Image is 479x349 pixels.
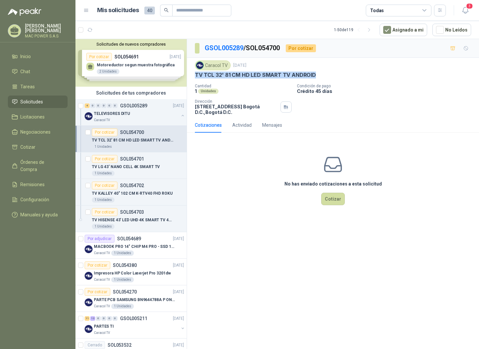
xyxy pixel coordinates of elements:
div: 0 [113,316,117,321]
p: SOL054701 [120,157,144,161]
p: Dirección [195,99,278,104]
div: 1 Unidades [111,304,134,309]
a: Configuración [8,193,68,206]
p: PARTES TI [94,323,114,330]
div: Cotizaciones [195,121,222,129]
a: Tareas [8,80,68,93]
div: Mensajes [262,121,282,129]
div: 0 [96,103,101,108]
div: 0 [107,316,112,321]
span: Manuales y ayuda [20,211,58,218]
div: Por cotizar [92,155,117,163]
div: Solicitudes de nuevos compradoresPor cotizarSOL054691[DATE] Motoreductor segun muestra fotográfic... [75,39,187,87]
a: Por cotizarSOL054701TV LG 43' NANO CELL 4K SMART TV1 Unidades [75,152,187,179]
p: 1 [195,88,197,94]
a: Cotizar [8,141,68,153]
p: Condición de pago [297,84,476,88]
p: [DATE] [233,62,246,69]
div: 0 [101,316,106,321]
a: Remisiones [8,178,68,191]
div: 0 [107,103,112,108]
div: 0 [113,103,117,108]
p: SOL054380 [113,263,137,268]
a: Manuales y ayuda [8,208,68,221]
div: Unidades [198,89,219,94]
p: MACBOOK PRO 14" CHIP M4 PRO - SSD 1TB RAM 24GB [94,244,176,250]
div: 1 Unidades [92,171,115,176]
p: TV TCL 32' 81 CM HD LED SMART TV ANDROID [92,137,174,143]
p: PARTE PCB SAMSUNG BN9644788A P ONECONNE [94,297,176,303]
p: Caracol TV [94,118,110,123]
div: Por cotizar [286,44,316,52]
p: SOL054689 [117,236,141,241]
p: GSOL005289 [120,103,147,108]
a: Por cotizarSOL054700TV TCL 32' 81 CM HD LED SMART TV ANDROID1 Unidades [75,126,187,152]
a: Órdenes de Compra [8,156,68,176]
p: [STREET_ADDRESS] Bogotá D.C. , Bogotá D.C. [195,104,278,115]
div: 1 - 50 de 119 [334,25,374,35]
p: [DATE] [173,103,184,109]
a: Por cotizarSOL054703TV HISENSE 43' LED UHD 4K SMART TV 43A6N1 Unidades [75,206,187,232]
a: 4 0 0 0 0 0 GSOL005289[DATE] Company LogoTELEVISORES DITUCaracol TV [85,102,185,123]
span: Tareas [20,83,35,90]
a: Por cotizarSOL054270[DATE] Company LogoPARTE PCB SAMSUNG BN9644788A P ONECONNECaracol TV1 Unidades [75,285,187,312]
p: TV KALLEY 40" 102 CM K-RTV40 FHD ROKU [92,190,173,197]
button: Cotizar [321,193,345,205]
p: SOL054703 [120,210,144,214]
img: Logo peakr [8,8,41,16]
div: 0 [96,316,101,321]
span: Configuración [20,196,49,203]
p: TV TCL 32' 81 CM HD LED SMART TV ANDROID [195,72,316,78]
div: Caracol TV [195,60,231,70]
div: 4 [85,103,90,108]
div: 1 Unidades [92,197,115,203]
div: Por cotizar [92,128,117,136]
div: 1 Unidades [111,251,134,256]
span: Negociaciones [20,128,51,136]
p: TELEVISORES DITU [94,111,130,117]
a: Chat [8,65,68,78]
div: 0 [101,103,106,108]
div: 1 Unidades [111,277,134,282]
div: Solicitudes de tus compradores [75,87,187,99]
div: Por adjudicar [85,235,115,243]
h3: No has enviado cotizaciones a esta solicitud [284,180,382,187]
p: SOL054270 [113,290,137,294]
p: [DATE] [173,262,184,269]
p: GSOL005211 [120,316,147,321]
a: Por cotizarSOL054702TV KALLEY 40" 102 CM K-RTV40 FHD ROKU1 Unidades [75,179,187,206]
p: SOL053532 [108,343,132,347]
span: Remisiones [20,181,45,188]
div: 0 [90,103,95,108]
p: [DATE] [173,289,184,295]
button: Asignado a mi [380,24,427,36]
p: / SOL054700 [205,43,281,53]
p: [DATE] [173,342,184,348]
p: Caracol TV [94,330,110,336]
p: SOL054702 [120,183,144,188]
button: No Leídos [432,24,471,36]
div: Todas [370,7,384,14]
div: Por cotizar [85,261,110,269]
div: 12 [90,316,95,321]
h1: Mis solicitudes [97,6,139,15]
a: Por adjudicarSOL054689[DATE] Company LogoMACBOOK PRO 14" CHIP M4 PRO - SSD 1TB RAM 24GBCaracol TV... [75,232,187,259]
span: Órdenes de Compra [20,159,61,173]
p: Caracol TV [94,304,110,309]
p: SOL054700 [120,130,144,135]
img: Company Logo [85,272,93,280]
p: Cantidad [195,84,292,88]
div: Por cotizar [92,208,117,216]
span: Licitaciones [20,113,45,120]
img: Company Logo [85,112,93,120]
span: Chat [20,68,30,75]
span: search [164,8,169,12]
div: Por cotizar [85,288,110,296]
button: 3 [459,5,471,16]
p: MAC POWER S.A.S [25,34,68,38]
p: TV HISENSE 43' LED UHD 4K SMART TV 43A6N [92,217,174,223]
div: 11 [85,316,90,321]
a: Licitaciones [8,111,68,123]
p: [DATE] [173,236,184,242]
p: [PERSON_NAME] [PERSON_NAME] [25,24,68,33]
